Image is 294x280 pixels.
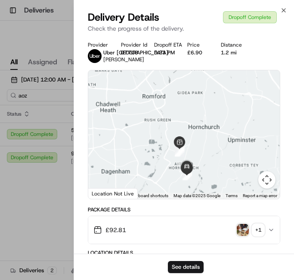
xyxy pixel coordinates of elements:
div: 5:23 PM [154,49,180,56]
a: Open this area in Google Maps (opens a new window) [90,188,119,199]
button: Keyboard shortcuts [131,193,168,199]
img: photo_proof_of_delivery image [237,224,249,236]
span: Delivery Details [88,10,159,24]
button: photo_proof_of_delivery image+1 [237,224,264,236]
img: uber-new-logo.jpeg [88,49,102,63]
div: Dropoff ETA [154,41,180,48]
button: Map camera controls [258,171,275,189]
div: Location Not Live [88,188,138,199]
span: £92.81 [105,226,126,234]
div: Provider Id [121,41,147,48]
div: + 1 [252,224,264,236]
div: 9 [175,147,184,157]
p: Check the progress of the delivery. [88,24,280,33]
span: Map data ©2025 Google [173,193,220,198]
span: Uber [GEOGRAPHIC_DATA] [103,49,168,56]
div: Package Details [88,206,280,213]
div: £6.90 [187,49,214,56]
div: 12 [183,171,192,180]
a: Terms (opens in new tab) [226,193,238,198]
div: Distance [221,41,247,48]
button: D77C8 [121,49,138,56]
a: Report a map error [243,193,277,198]
div: Provider [88,41,114,48]
button: £92.81photo_proof_of_delivery image+1 [88,216,280,244]
img: Google [90,188,119,199]
div: Location Details [88,249,280,256]
span: [PERSON_NAME] [103,56,144,63]
div: 1.2 mi [221,49,247,56]
div: Price [187,41,214,48]
button: See details [168,261,204,273]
